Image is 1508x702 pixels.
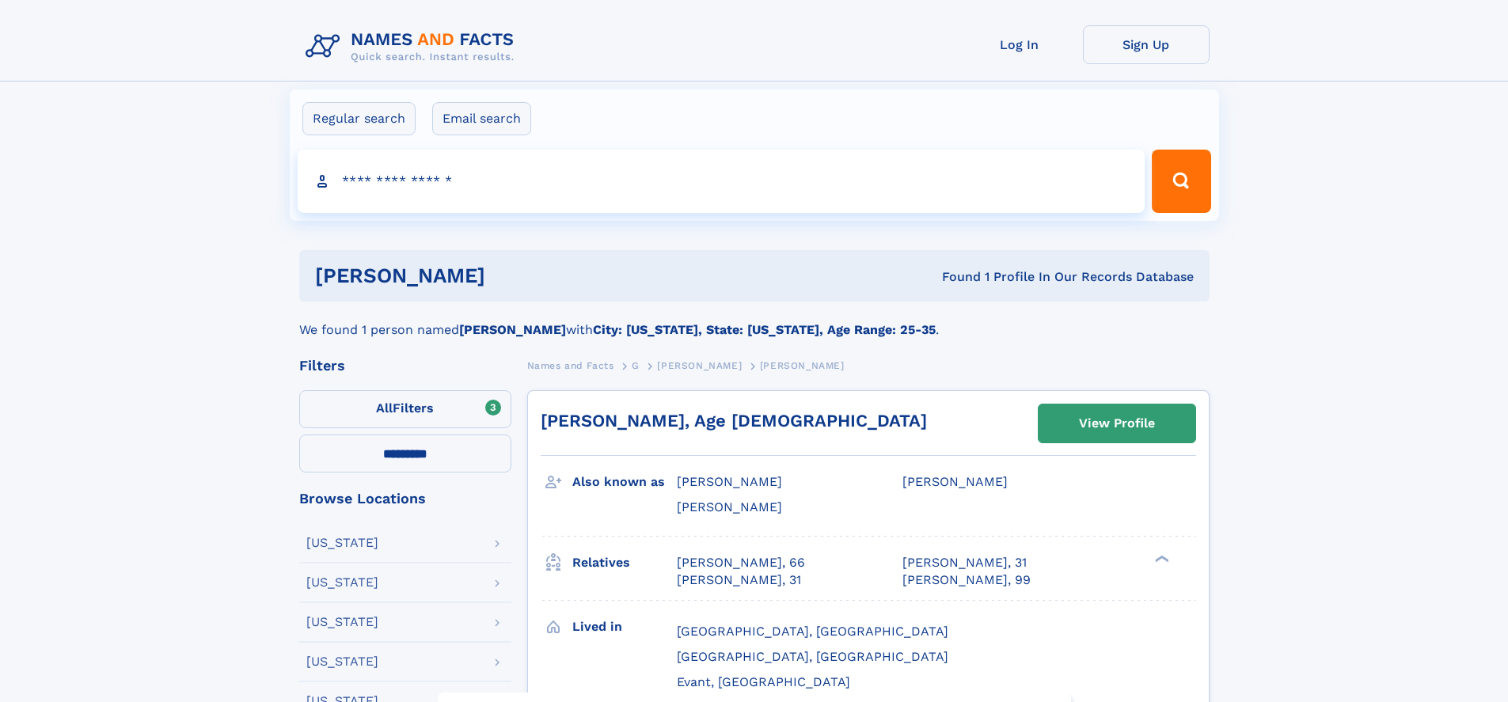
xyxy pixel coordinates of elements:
[902,554,1027,571] a: [PERSON_NAME], 31
[1079,405,1155,442] div: View Profile
[956,25,1083,64] a: Log In
[632,355,640,375] a: G
[298,150,1145,213] input: search input
[376,400,393,416] span: All
[1151,553,1170,563] div: ❯
[306,576,378,589] div: [US_STATE]
[306,537,378,549] div: [US_STATE]
[299,359,511,373] div: Filters
[902,474,1008,489] span: [PERSON_NAME]
[677,499,782,514] span: [PERSON_NAME]
[299,25,527,68] img: Logo Names and Facts
[1039,404,1195,442] a: View Profile
[299,302,1210,340] div: We found 1 person named with .
[1083,25,1210,64] a: Sign Up
[657,355,742,375] a: [PERSON_NAME]
[677,624,948,639] span: [GEOGRAPHIC_DATA], [GEOGRAPHIC_DATA]
[572,469,677,495] h3: Also known as
[677,571,801,589] a: [PERSON_NAME], 31
[432,102,531,135] label: Email search
[632,360,640,371] span: G
[527,355,614,375] a: Names and Facts
[306,616,378,628] div: [US_STATE]
[306,655,378,668] div: [US_STATE]
[315,266,714,286] h1: [PERSON_NAME]
[713,268,1194,286] div: Found 1 Profile In Our Records Database
[902,571,1031,589] a: [PERSON_NAME], 99
[677,554,805,571] a: [PERSON_NAME], 66
[1152,150,1210,213] button: Search Button
[657,360,742,371] span: [PERSON_NAME]
[677,474,782,489] span: [PERSON_NAME]
[299,491,511,506] div: Browse Locations
[572,549,677,576] h3: Relatives
[677,674,850,689] span: Evant, [GEOGRAPHIC_DATA]
[572,613,677,640] h3: Lived in
[299,390,511,428] label: Filters
[677,649,948,664] span: [GEOGRAPHIC_DATA], [GEOGRAPHIC_DATA]
[593,322,936,337] b: City: [US_STATE], State: [US_STATE], Age Range: 25-35
[459,322,566,337] b: [PERSON_NAME]
[541,411,927,431] a: [PERSON_NAME], Age [DEMOGRAPHIC_DATA]
[760,360,845,371] span: [PERSON_NAME]
[302,102,416,135] label: Regular search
